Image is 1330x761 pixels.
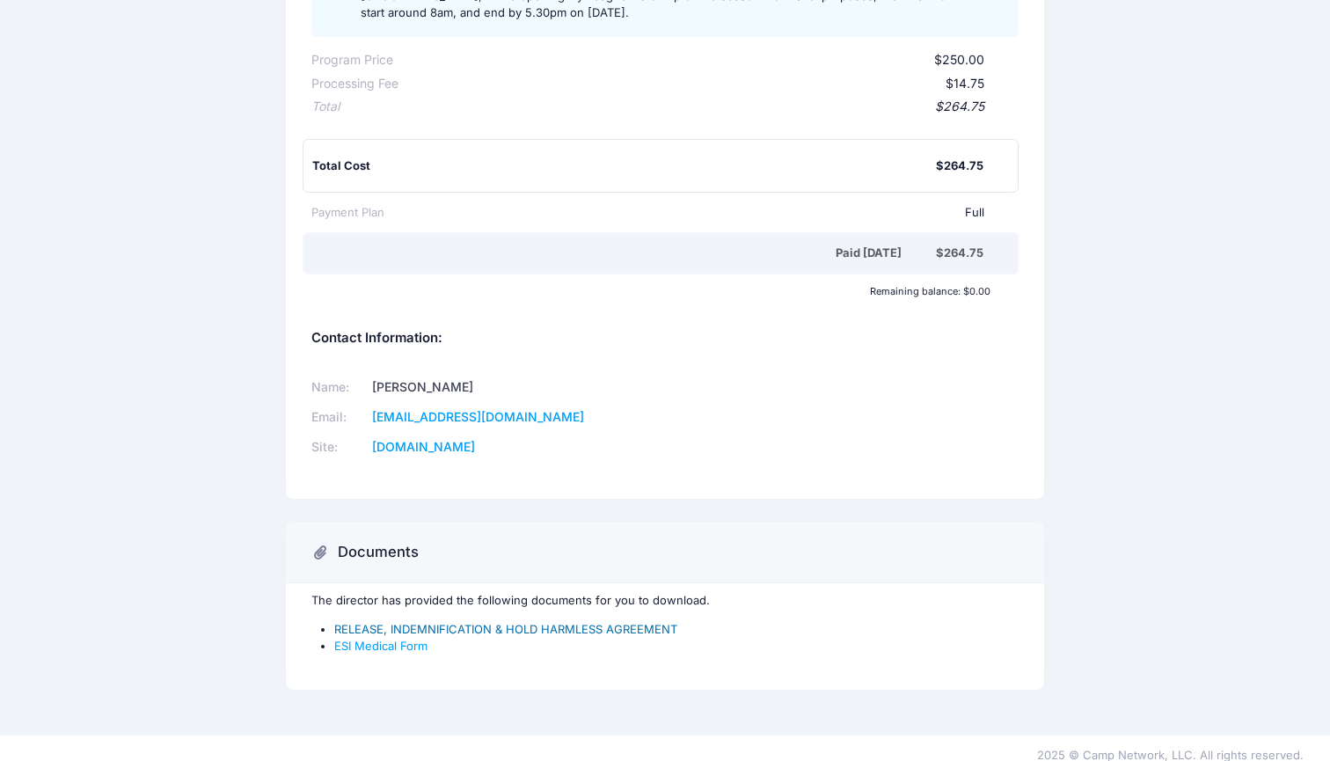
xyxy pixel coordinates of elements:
div: Remaining balance: $0.00 [303,286,998,296]
div: $264.75 [340,98,984,116]
p: The director has provided the following documents for you to download. [311,592,1019,610]
div: Paid [DATE] [315,245,936,262]
div: $14.75 [398,75,984,93]
div: Processing Fee [311,75,398,93]
div: Full [384,204,984,222]
h3: Documents [338,544,419,561]
a: RELEASE, INDEMNIFICATION & HOLD HARMLESS AGREEMENT [334,622,677,636]
td: Site: [311,432,367,462]
h5: Contact Information: [311,331,1019,347]
div: Program Price [311,51,393,70]
span: $250.00 [934,52,984,67]
div: $264.75 [936,157,983,175]
td: [PERSON_NAME] [367,372,642,402]
div: Total Cost [312,157,936,175]
a: ESI Medical Form [334,639,427,653]
td: Name: [311,372,367,402]
a: [DOMAIN_NAME] [372,439,475,454]
div: Total [311,98,340,116]
a: [EMAIL_ADDRESS][DOMAIN_NAME] [372,409,584,424]
div: $264.75 [936,245,983,262]
td: Email: [311,402,367,432]
div: Payment Plan [311,204,384,222]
